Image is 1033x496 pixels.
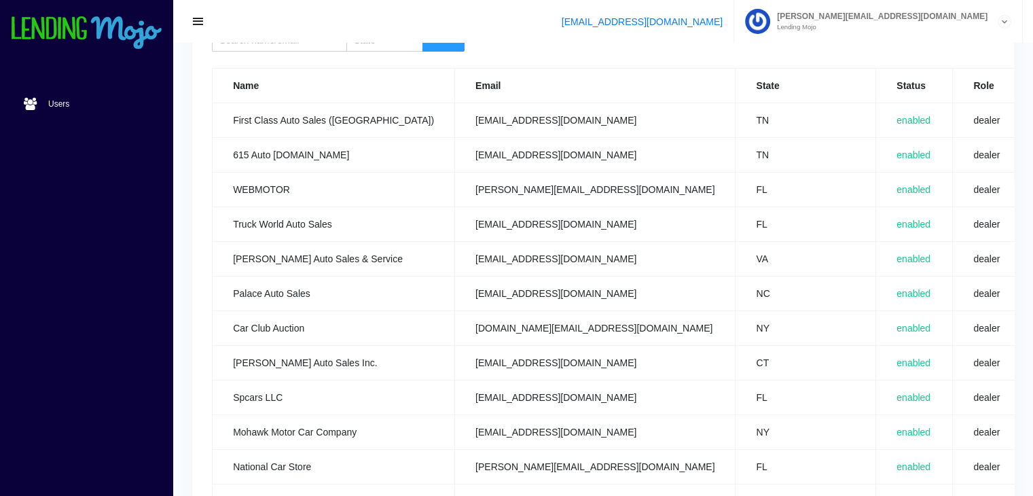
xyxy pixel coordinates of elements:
td: FL [736,172,876,207]
td: FL [736,207,876,241]
img: logo-small.png [10,16,163,50]
span: enabled [896,253,930,264]
td: WEBMOTOR [213,172,455,207]
th: Status [876,68,953,103]
td: VA [736,241,876,276]
td: NY [736,414,876,449]
td: First Class Auto Sales ([GEOGRAPHIC_DATA]) [213,103,455,137]
th: Email [455,68,736,103]
td: TN [736,137,876,172]
span: enabled [896,392,930,403]
span: enabled [896,115,930,126]
span: enabled [896,323,930,334]
td: FL [736,449,876,484]
span: Users [48,100,69,108]
td: [EMAIL_ADDRESS][DOMAIN_NAME] [455,276,736,311]
td: dealer [953,380,1021,414]
td: CT [736,345,876,380]
td: [PERSON_NAME] Auto Sales Inc. [213,345,455,380]
td: FL [736,380,876,414]
td: [EMAIL_ADDRESS][DOMAIN_NAME] [455,103,736,137]
td: dealer [953,172,1021,207]
td: [EMAIL_ADDRESS][DOMAIN_NAME] [455,241,736,276]
td: [EMAIL_ADDRESS][DOMAIN_NAME] [455,137,736,172]
td: dealer [953,137,1021,172]
td: NY [736,311,876,345]
td: TN [736,103,876,137]
td: Mohawk Motor Car Company [213,414,455,449]
td: dealer [953,276,1021,311]
td: dealer [953,449,1021,484]
td: dealer [953,311,1021,345]
th: Name [213,68,455,103]
td: National Car Store [213,449,455,484]
span: [PERSON_NAME][EMAIL_ADDRESS][DOMAIN_NAME] [770,12,987,20]
th: State [736,68,876,103]
td: NC [736,276,876,311]
td: [DOMAIN_NAME][EMAIL_ADDRESS][DOMAIN_NAME] [455,311,736,345]
td: [PERSON_NAME] Auto Sales & Service [213,241,455,276]
td: Palace Auto Sales [213,276,455,311]
span: enabled [896,461,930,472]
span: enabled [896,427,930,438]
td: dealer [953,345,1021,380]
td: [PERSON_NAME][EMAIL_ADDRESS][DOMAIN_NAME] [455,172,736,207]
a: [EMAIL_ADDRESS][DOMAIN_NAME] [562,16,723,27]
td: [EMAIL_ADDRESS][DOMAIN_NAME] [455,414,736,449]
td: [EMAIL_ADDRESS][DOMAIN_NAME] [455,380,736,414]
span: enabled [896,149,930,160]
small: Lending Mojo [770,24,987,31]
span: enabled [896,288,930,299]
td: Truck World Auto Sales [213,207,455,241]
td: [PERSON_NAME][EMAIL_ADDRESS][DOMAIN_NAME] [455,449,736,484]
td: 615 Auto [DOMAIN_NAME] [213,137,455,172]
img: Profile image [745,9,770,34]
td: dealer [953,241,1021,276]
td: Spcars LLC [213,380,455,414]
span: enabled [896,219,930,230]
td: dealer [953,207,1021,241]
td: dealer [953,103,1021,137]
td: dealer [953,414,1021,449]
th: Role [953,68,1021,103]
td: Car Club Auction [213,311,455,345]
td: [EMAIL_ADDRESS][DOMAIN_NAME] [455,345,736,380]
td: [EMAIL_ADDRESS][DOMAIN_NAME] [455,207,736,241]
span: enabled [896,357,930,368]
span: enabled [896,184,930,195]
